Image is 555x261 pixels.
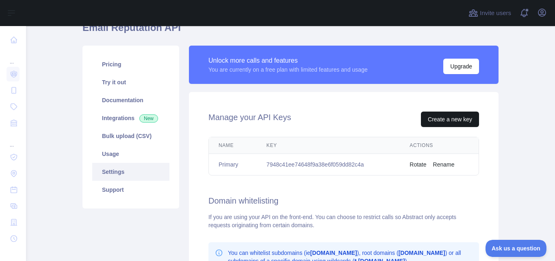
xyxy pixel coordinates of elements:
td: 7948c41ee74648f9a38e6f059dd82c4a [257,154,400,175]
th: Key [257,137,400,154]
a: Bulk upload (CSV) [92,127,169,145]
a: Documentation [92,91,169,109]
a: Settings [92,163,169,181]
button: Create a new key [421,112,479,127]
b: [DOMAIN_NAME] [399,250,445,256]
th: Actions [400,137,479,154]
td: Primary [209,154,257,175]
a: Pricing [92,55,169,73]
h2: Domain whitelisting [208,195,479,206]
h1: Email Reputation API [82,21,499,41]
a: Try it out [92,73,169,91]
button: Rename [433,160,455,169]
span: New [139,114,158,123]
a: Usage [92,145,169,163]
button: Upgrade [443,59,479,74]
a: Support [92,181,169,199]
div: ... [7,49,20,65]
div: Unlock more calls and features [208,56,368,66]
div: You are currently on a free plan with limited features and usage [208,66,368,74]
button: Rotate [410,160,426,169]
div: ... [7,132,20,148]
iframe: Toggle Customer Support [486,240,547,257]
span: Invite users [480,9,511,18]
button: Invite users [467,7,513,20]
b: [DOMAIN_NAME] [310,250,357,256]
a: Integrations New [92,109,169,127]
h2: Manage your API Keys [208,112,291,127]
div: If you are using your API on the front-end. You can choose to restrict calls so Abstract only acc... [208,213,479,229]
th: Name [209,137,257,154]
